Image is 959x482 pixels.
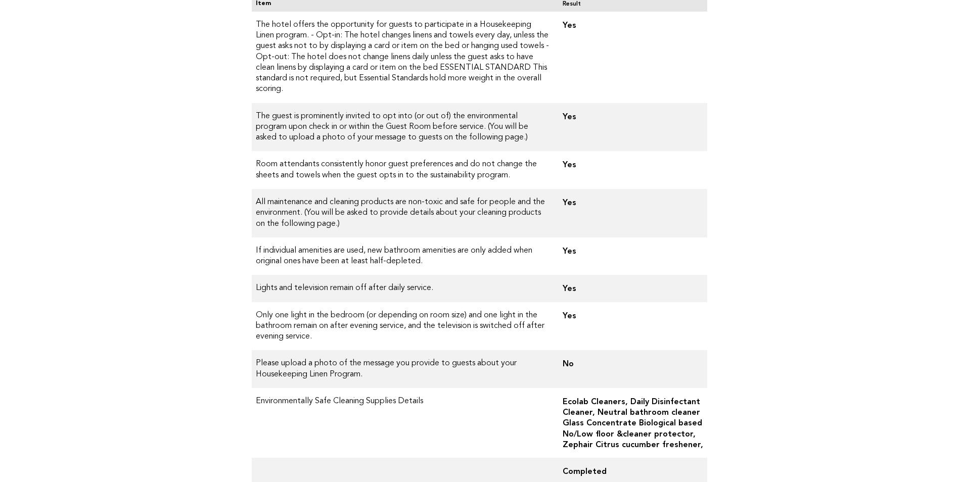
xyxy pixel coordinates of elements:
td: The guest is prominently invited to opt into (or out of) the environmental program upon check in ... [252,103,554,152]
td: Only one light in the bedroom (or depending on room size) and one light in the bathroom remain on... [252,302,554,351]
td: Environmentally Safe Cleaning Supplies Details [252,388,554,458]
td: Yes [555,189,707,237]
td: Yes [555,103,707,152]
td: No [555,350,707,388]
td: Yes [555,275,707,302]
td: Room attendants consistently honor guest preferences and do not change the sheets and towels when... [252,151,554,189]
td: Lights and television remain off after daily service. [252,275,554,302]
td: If individual amenities are used, new bathroom amenities are only added when original ones have b... [252,237,554,275]
td: Yes [555,302,707,351]
td: Yes [555,151,707,189]
td: Yes [555,12,707,103]
td: All maintenance and cleaning products are non-toxic and safe for people and the environment. (You... [252,189,554,237]
td: Yes [555,237,707,275]
td: The hotel offers the opportunity for guests to participate in a Housekeeping Linen program. - Opt... [252,12,554,103]
td: Ecolab Cleaners, Daily Disinfectant Cleaner, Neutral bathroom cleaner Glass Concentrate Biologica... [555,388,707,458]
td: Please upload a photo of the message you provide to guests about your Housekeeping Linen Program. [252,350,554,388]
